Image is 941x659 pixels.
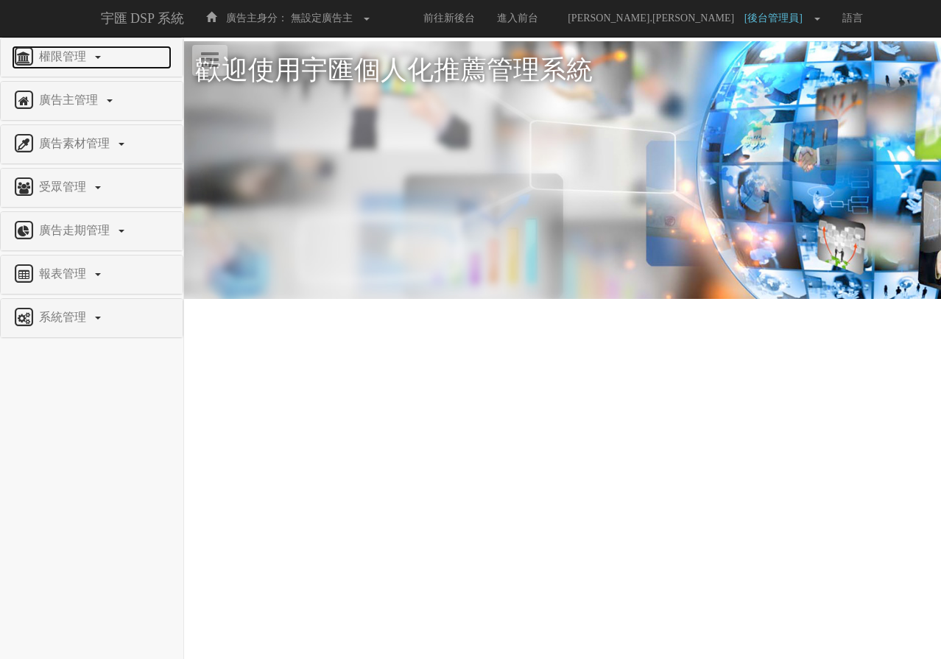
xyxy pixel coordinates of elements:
a: 廣告素材管理 [12,133,172,156]
a: 報表管理 [12,263,172,286]
a: 廣告主管理 [12,89,172,113]
span: 廣告主身分： [226,13,288,24]
span: 無設定廣告主 [291,13,353,24]
a: 廣告走期管理 [12,219,172,243]
a: 受眾管理 [12,176,172,200]
a: 系統管理 [12,306,172,330]
span: 廣告主管理 [35,94,105,106]
span: 報表管理 [35,267,94,280]
span: 系統管理 [35,311,94,323]
span: 廣告走期管理 [35,224,117,236]
a: 權限管理 [12,46,172,69]
span: [PERSON_NAME].[PERSON_NAME] [560,13,741,24]
span: 權限管理 [35,50,94,63]
span: 受眾管理 [35,180,94,193]
span: [後台管理員] [744,13,810,24]
span: 廣告素材管理 [35,137,117,149]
